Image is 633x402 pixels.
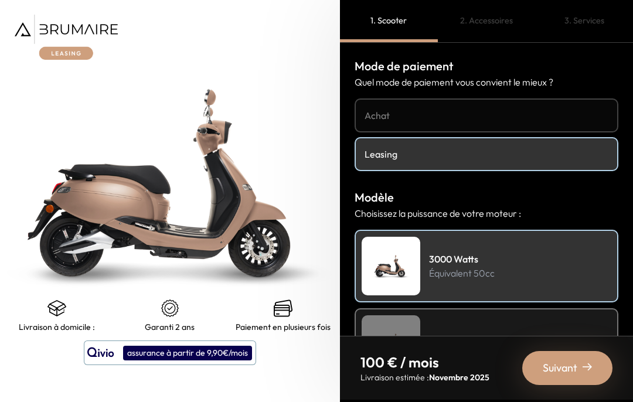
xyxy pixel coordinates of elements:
img: Scooter Leasing [362,237,420,295]
p: Équivalent 50cc [429,266,495,280]
span: Novembre 2025 [429,372,489,383]
h3: Modèle [355,189,618,206]
p: Livraison à domicile : [19,322,95,332]
h4: Leasing [365,147,608,161]
img: shipping.png [47,299,66,318]
p: Paiement en plusieurs fois [236,322,331,332]
p: Livraison estimée : [360,372,489,383]
span: Suivant [543,360,577,376]
p: Quel mode de paiement vous convient le mieux ? [355,75,618,89]
p: Garanti 2 ans [145,322,195,332]
div: assurance à partir de 9,90€/mois [123,346,252,360]
img: credit-cards.png [274,299,292,318]
img: Scooter Leasing [362,315,420,374]
p: 100 € / mois [360,353,489,372]
img: right-arrow-2.png [583,362,592,372]
h3: Mode de paiement [355,57,618,75]
h4: Achat [365,108,608,122]
img: Brumaire Leasing [15,15,118,60]
h4: 3000 Watts [429,252,495,266]
p: Choisissez la puissance de votre moteur : [355,206,618,220]
a: Achat [355,98,618,132]
button: assurance à partir de 9,90€/mois [84,340,256,365]
img: certificat-de-garantie.png [161,299,179,318]
img: logo qivio [87,346,114,360]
